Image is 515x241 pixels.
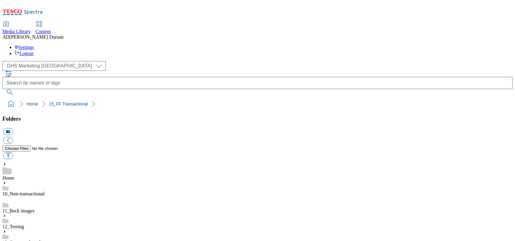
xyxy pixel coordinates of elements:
[15,51,33,56] a: Logout
[49,102,88,106] a: 15_FF Transactional
[36,29,51,34] span: Content
[36,22,51,34] a: Content
[2,22,31,34] a: Media Library
[2,98,513,110] nav: breadcrumb
[2,29,31,34] span: Media Library
[2,175,14,181] a: Home
[27,102,38,106] a: Home
[15,45,34,50] a: Settings
[6,99,16,109] a: home
[2,208,35,213] a: 11_Back images
[2,34,9,40] span: AD
[2,77,513,89] input: Search by names or tags
[2,224,24,229] a: 12_Testing
[2,191,45,196] a: 10_Non-transactional
[2,115,513,122] h3: Folders
[9,34,63,40] span: [PERSON_NAME] Duraan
